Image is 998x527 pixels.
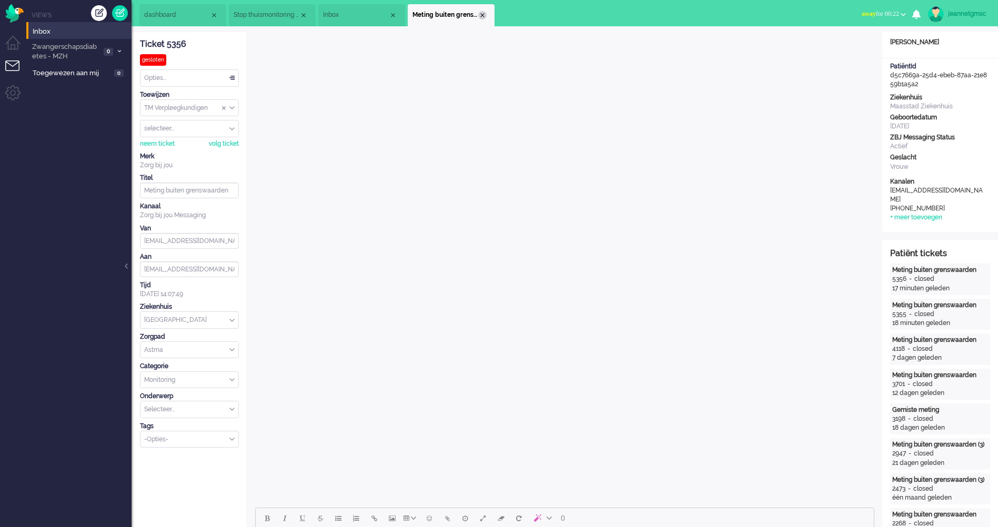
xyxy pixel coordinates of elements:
[892,406,988,414] div: Gemiste meting
[892,475,988,484] div: Meting buiten grenswaarden (3)
[5,85,29,109] li: Admin menu
[913,484,933,493] div: closed
[890,122,990,131] div: [DATE]
[892,459,988,468] div: 21 dagen geleden
[905,414,913,423] div: -
[140,99,239,117] div: Assign Group
[528,509,556,527] button: AI
[5,4,24,23] img: flow_omnibird.svg
[892,493,988,502] div: één maand geleden
[892,301,988,310] div: Meting buiten grenswaarden
[140,54,166,66] div: gesloten
[890,142,990,151] div: Actief
[492,509,510,527] button: Clear formatting
[890,248,990,260] div: Patiënt tickets
[478,11,487,19] div: Close tab
[890,153,990,162] div: Geslacht
[4,4,614,23] body: Rich Text Area. Press ALT-0 for help.
[31,42,100,62] span: Zwangerschapsdiabetes - MZH
[140,362,239,371] div: Categorie
[892,371,988,380] div: Meting buiten grenswaarden
[892,414,905,423] div: 3198
[140,332,239,341] div: Zorgpad
[892,380,905,389] div: 3701
[91,5,107,21] div: Creëer ticket
[948,8,987,19] div: jeannetgmsc
[311,509,329,527] button: Strikethrough
[905,344,913,353] div: -
[913,414,933,423] div: closed
[892,389,988,398] div: 12 dagen geleden
[140,281,239,290] div: Tijd
[32,11,132,19] li: Views
[140,152,239,161] div: Merk
[365,509,383,527] button: Insert/edit link
[420,509,438,527] button: Emoticons
[140,202,239,211] div: Kanaal
[882,38,998,47] div: [PERSON_NAME]
[33,27,132,37] span: Inbox
[914,449,934,458] div: closed
[913,344,933,353] div: closed
[892,484,905,493] div: 2473
[140,224,239,233] div: Van
[401,509,420,527] button: Table
[862,10,899,17] span: for 00:22
[892,275,906,283] div: 5356
[905,380,913,389] div: -
[140,90,239,99] div: Toewijzen
[140,431,239,448] div: Select Tags
[140,38,239,50] div: Ticket 5356
[890,62,990,71] div: PatiëntId
[456,509,474,527] button: Delay message
[905,484,913,493] div: -
[140,422,239,431] div: Tags
[890,113,990,122] div: Geboortedatum
[474,509,492,527] button: Fullscreen
[5,7,24,15] a: Omnidesk
[892,440,988,449] div: Meting buiten grenswaarden (3)
[104,48,113,56] span: 0
[890,213,942,222] div: + meer toevoegen
[294,509,311,527] button: Underline
[329,509,347,527] button: Bullet list
[140,252,239,261] div: Aan
[913,380,933,389] div: closed
[5,36,29,59] li: Dashboard menu
[928,6,944,22] img: avatar
[412,11,478,19] span: Meting buiten grenswaarden
[140,281,239,299] div: [DATE] 14:07:49
[892,336,988,344] div: Meting buiten grenswaarden
[229,4,316,26] li: 5354
[139,4,226,26] li: Dashboard
[112,5,128,21] a: Quick Ticket
[890,186,985,204] div: [EMAIL_ADDRESS][DOMAIN_NAME]
[892,510,988,519] div: Meting buiten grenswaarden
[140,120,239,137] div: Assign User
[31,67,132,78] a: Toegewezen aan mij 0
[438,509,456,527] button: Add attachment
[882,62,998,89] div: d5c7669a-25d4-ebeb-87aa-21e859b1a5a2
[323,11,389,19] span: Inbox
[389,11,397,19] div: Close tab
[906,449,914,458] div: -
[862,10,876,17] span: away
[383,509,401,527] button: Insert/edit image
[510,509,528,527] button: Reset content
[892,449,906,458] div: 2947
[926,6,987,22] a: jeannetgmsc
[892,310,906,319] div: 5355
[5,60,29,84] li: Tickets menu
[33,68,111,78] span: Toegewezen aan mij
[892,353,988,362] div: 7 dagen geleden
[855,3,912,26] li: awayfor 00:22
[408,4,495,26] li: 5356
[140,139,175,148] div: neem ticket
[144,11,210,19] span: dashboard
[140,161,239,170] div: Zorg bij jou
[855,6,912,22] button: awayfor 00:22
[140,211,239,220] div: Zorg bij jou Messaging
[31,25,132,37] a: Inbox
[556,509,570,527] button: 0
[890,177,990,186] div: Kanalen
